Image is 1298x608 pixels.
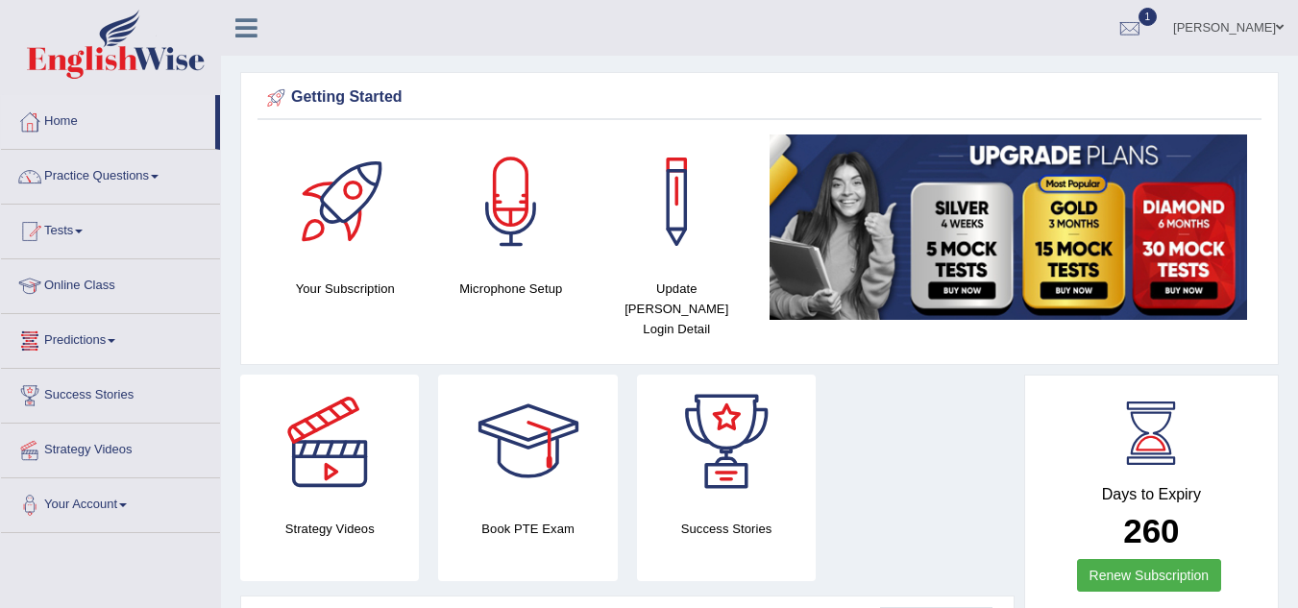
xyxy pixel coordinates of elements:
a: Tests [1,205,220,253]
img: small5.jpg [770,134,1248,320]
h4: Microphone Setup [438,279,585,299]
h4: Update [PERSON_NAME] Login Detail [603,279,750,339]
a: Predictions [1,314,220,362]
a: Renew Subscription [1077,559,1222,592]
h4: Success Stories [637,519,816,539]
h4: Strategy Videos [240,519,419,539]
h4: Your Subscription [272,279,419,299]
b: 260 [1123,512,1179,549]
a: Practice Questions [1,150,220,198]
a: Home [1,95,215,143]
h4: Days to Expiry [1046,486,1257,503]
h4: Book PTE Exam [438,519,617,539]
span: 1 [1139,8,1158,26]
div: Getting Started [262,84,1257,112]
a: Your Account [1,478,220,526]
a: Online Class [1,259,220,307]
a: Strategy Videos [1,424,220,472]
a: Success Stories [1,369,220,417]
